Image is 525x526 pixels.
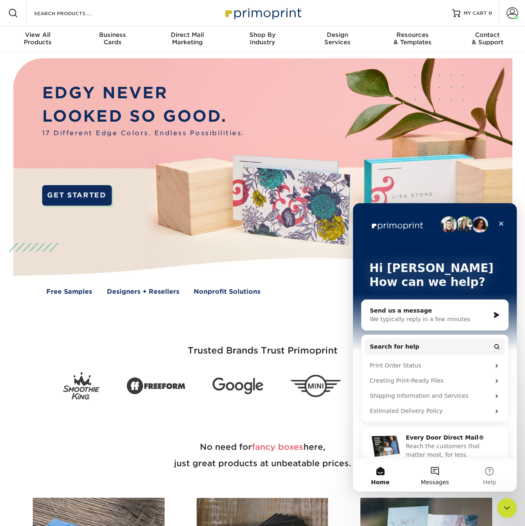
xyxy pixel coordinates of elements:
img: Google [213,378,263,394]
a: Designers + Resellers [107,287,179,296]
span: MY CART [464,10,487,17]
span: fancy boxes [252,442,303,452]
a: Resources& Templates [375,26,450,52]
a: BusinessCards [75,26,150,52]
div: Cards [75,31,150,46]
a: Contact& Support [450,26,525,52]
img: Mini [290,375,341,397]
span: Contact [450,31,525,39]
img: Primoprint [222,4,303,22]
img: Freeform [127,373,186,399]
div: Industry [225,31,300,46]
span: Shop By [225,31,300,39]
span: Business [75,31,150,39]
span: Direct Mail [150,31,225,39]
span: 0 [489,10,492,16]
div: Marketing [150,31,225,46]
img: Smoothie King [63,372,100,400]
a: Direct MailMarketing [150,26,225,52]
div: & Templates [375,31,450,46]
h3: Trusted Brands Trust Primoprint [23,326,502,366]
a: Shop ByIndustry [225,26,300,52]
iframe: Intercom live chat [497,498,517,518]
span: 17 Different Edge Colors. Endless Possibilities. [42,128,244,138]
span: Design [300,31,375,39]
a: Free Samples [46,287,92,296]
a: Nonprofit Solutions [194,287,260,296]
a: GET STARTED [42,185,112,206]
iframe: Google Customer Reviews [2,501,70,523]
p: EDGY NEVER [42,81,244,105]
span: Resources [375,31,450,39]
a: DesignServices [300,26,375,52]
div: Services [300,31,375,46]
p: LOOKED SO GOOD. [42,104,244,128]
div: & Support [450,31,525,46]
iframe: To enrich screen reader interactions, please activate Accessibility in Grammarly extension settings [353,203,517,492]
input: SEARCH PRODUCTS..... [33,8,113,18]
h2: No need for here, just great products at unbeatable prices. [23,419,502,491]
